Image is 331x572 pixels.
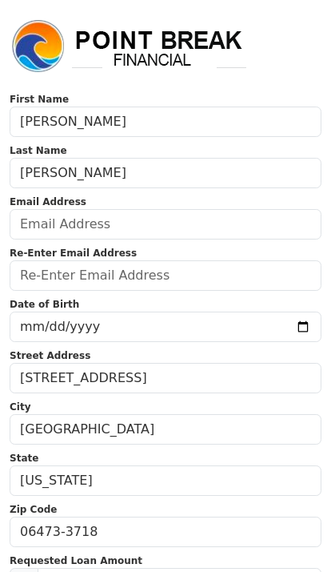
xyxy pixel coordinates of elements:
[10,158,321,188] input: Last Name
[10,145,67,156] strong: Last Name
[10,350,90,361] strong: Street Address
[10,401,30,413] strong: City
[10,107,321,137] input: First Name
[10,363,321,393] input: Street Address
[10,18,249,75] img: logo.png
[10,94,69,105] strong: First Name
[10,299,79,310] strong: Date of Birth
[10,453,38,464] strong: State
[10,260,321,291] input: Re-Enter Email Address
[10,248,137,259] strong: Re-Enter Email Address
[10,209,321,240] input: Email Address
[10,196,86,207] strong: Email Address
[10,517,321,547] input: Zip Code
[10,504,57,515] strong: Zip Code
[10,414,321,445] input: City
[10,555,142,566] strong: Requested Loan Amount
